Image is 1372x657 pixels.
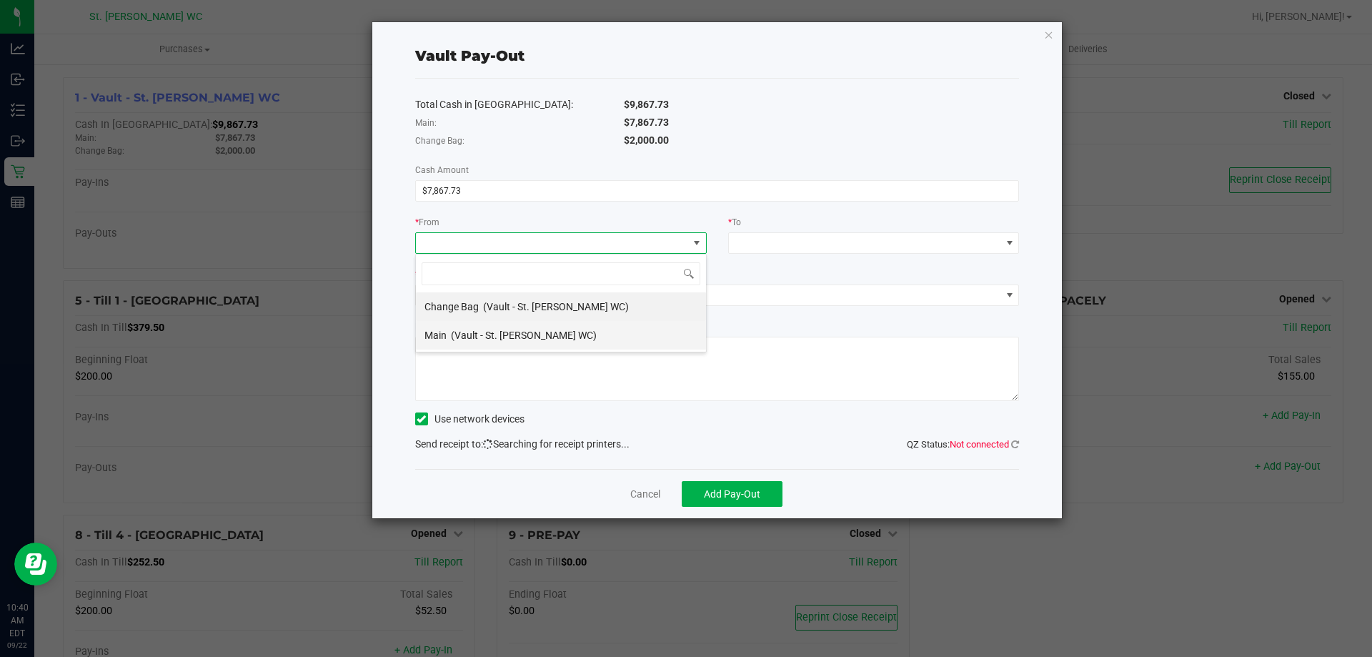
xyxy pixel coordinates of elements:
iframe: Resource center [14,543,57,586]
span: Add Pay-Out [704,488,760,500]
span: Change Bag [424,301,479,312]
span: (Vault - St. [PERSON_NAME] WC) [451,330,597,341]
span: $7,867.73 [624,117,669,128]
span: Not connected [950,439,1009,450]
span: Main: [415,118,437,128]
span: Change Bag: [415,136,464,146]
span: Send receipt to: [415,438,483,450]
span: Main [424,330,447,341]
span: Cash Amount [415,165,469,175]
span: Searching for receipt printers... [483,438,630,450]
label: From [415,216,439,229]
button: Add Pay-Out [682,481,782,507]
span: $9,867.73 [624,99,669,110]
div: Vault Pay-Out [415,45,525,66]
label: Use network devices [415,412,525,427]
span: $2,000.00 [624,134,669,146]
span: (Vault - St. [PERSON_NAME] WC) [483,301,629,312]
span: Total Cash in [GEOGRAPHIC_DATA]: [415,99,573,110]
span: QZ Status: [907,439,1019,450]
a: Cancel [630,487,660,502]
label: To [728,216,741,229]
